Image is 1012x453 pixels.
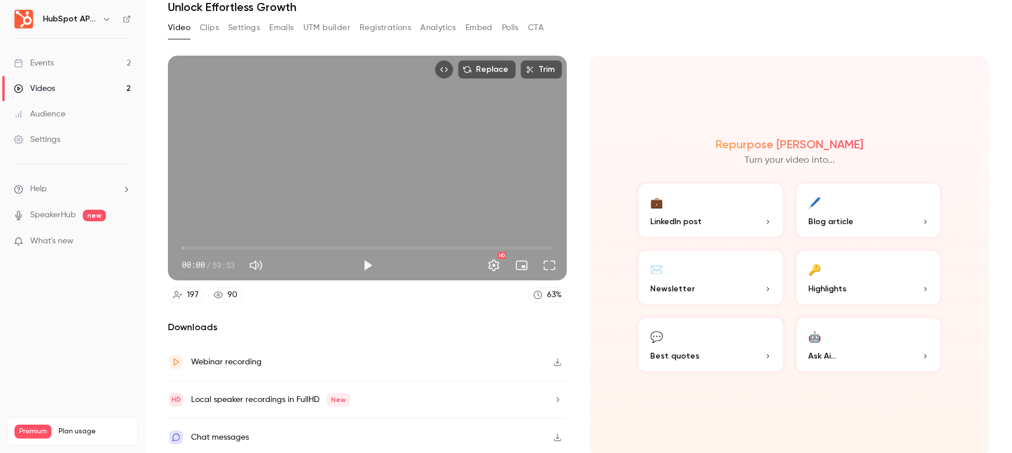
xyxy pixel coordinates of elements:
[327,393,350,407] span: New
[498,252,506,259] div: HD
[502,19,519,37] button: Polls
[794,181,943,239] button: 🖊️Blog article
[716,137,863,151] h2: Repurpose [PERSON_NAME]
[650,215,702,228] span: LinkedIn post
[14,108,65,120] div: Audience
[650,327,663,345] div: 💬
[269,19,294,37] button: Emails
[228,19,260,37] button: Settings
[650,193,663,211] div: 💼
[794,316,943,374] button: 🤖Ask Ai...
[206,259,211,271] span: /
[528,19,544,37] button: CTA
[650,260,663,278] div: ✉️
[244,254,267,277] button: Mute
[794,249,943,306] button: 🔑Highlights
[14,83,55,94] div: Videos
[520,60,562,79] button: Trim
[420,19,456,37] button: Analytics
[510,254,533,277] button: Turn on miniplayer
[458,60,516,79] button: Replace
[187,289,199,301] div: 197
[117,236,131,247] iframe: Noticeable Trigger
[191,393,350,407] div: Local speaker recordings in FullHD
[14,183,131,195] li: help-dropdown-opener
[168,287,204,303] a: 197
[745,154,835,167] p: Turn your video into...
[208,287,243,303] a: 90
[528,287,567,303] a: 63%
[650,283,695,295] span: Newsletter
[435,60,453,79] button: Embed video
[14,10,33,28] img: HubSpot APAC
[636,249,785,306] button: ✉️Newsletter
[636,316,785,374] button: 💬Best quotes
[808,350,836,362] span: Ask Ai...
[808,193,821,211] div: 🖊️
[168,320,567,334] h2: Downloads
[30,235,74,247] span: What's new
[191,355,262,369] div: Webinar recording
[547,289,562,301] div: 63 %
[58,427,130,436] span: Plan usage
[808,283,846,295] span: Highlights
[43,13,97,25] h6: HubSpot APAC
[303,19,350,37] button: UTM builder
[30,183,47,195] span: Help
[538,254,561,277] button: Full screen
[808,327,821,345] div: 🤖
[808,215,853,228] span: Blog article
[636,181,785,239] button: 💼LinkedIn post
[360,19,411,37] button: Registrations
[168,19,190,37] button: Video
[14,134,60,145] div: Settings
[14,57,54,69] div: Events
[191,430,249,444] div: Chat messages
[83,210,106,221] span: new
[182,259,205,271] span: 00:00
[228,289,237,301] div: 90
[212,259,235,271] span: 59:53
[808,260,821,278] div: 🔑
[465,19,493,37] button: Embed
[356,254,379,277] button: Play
[650,350,699,362] span: Best quotes
[482,254,505,277] button: Settings
[182,259,235,271] div: 00:00
[30,209,76,221] a: SpeakerHub
[200,19,219,37] button: Clips
[14,425,52,439] span: Premium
